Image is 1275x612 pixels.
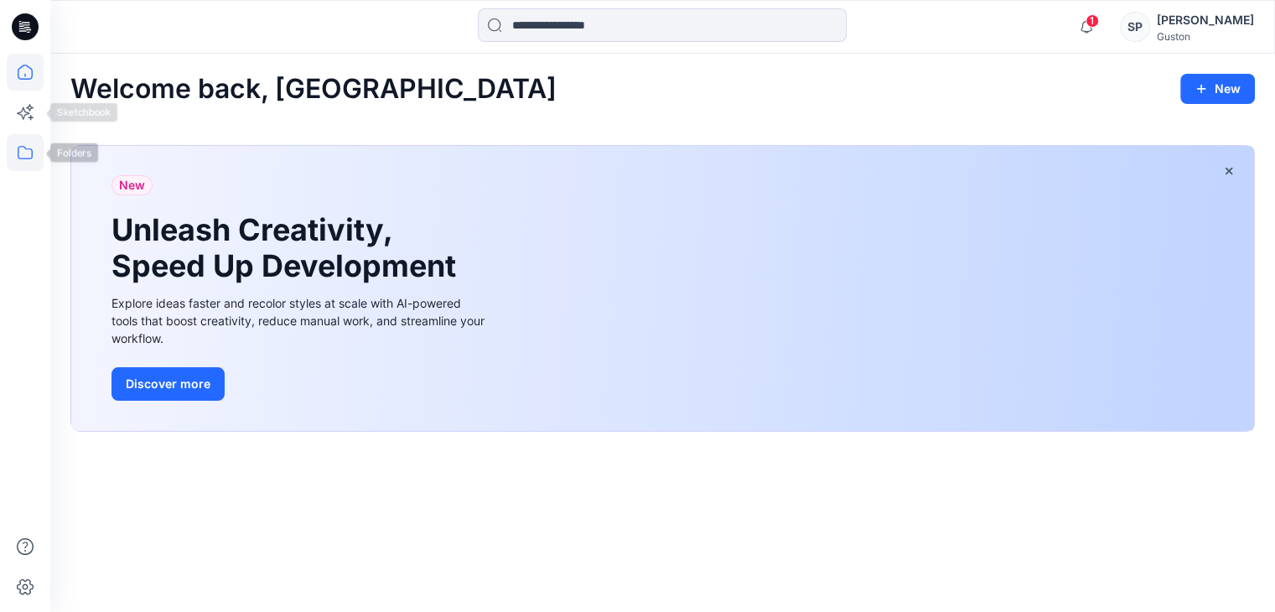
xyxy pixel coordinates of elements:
div: SP [1120,12,1150,42]
span: New [119,175,145,195]
button: Discover more [111,367,225,401]
button: New [1180,74,1255,104]
span: 1 [1086,14,1099,28]
div: Guston [1157,30,1254,43]
div: Explore ideas faster and recolor styles at scale with AI-powered tools that boost creativity, red... [111,294,489,347]
h2: Welcome back, [GEOGRAPHIC_DATA] [70,74,557,105]
div: [PERSON_NAME] [1157,10,1254,30]
h1: Unleash Creativity, Speed Up Development [111,212,464,284]
a: Discover more [111,367,489,401]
